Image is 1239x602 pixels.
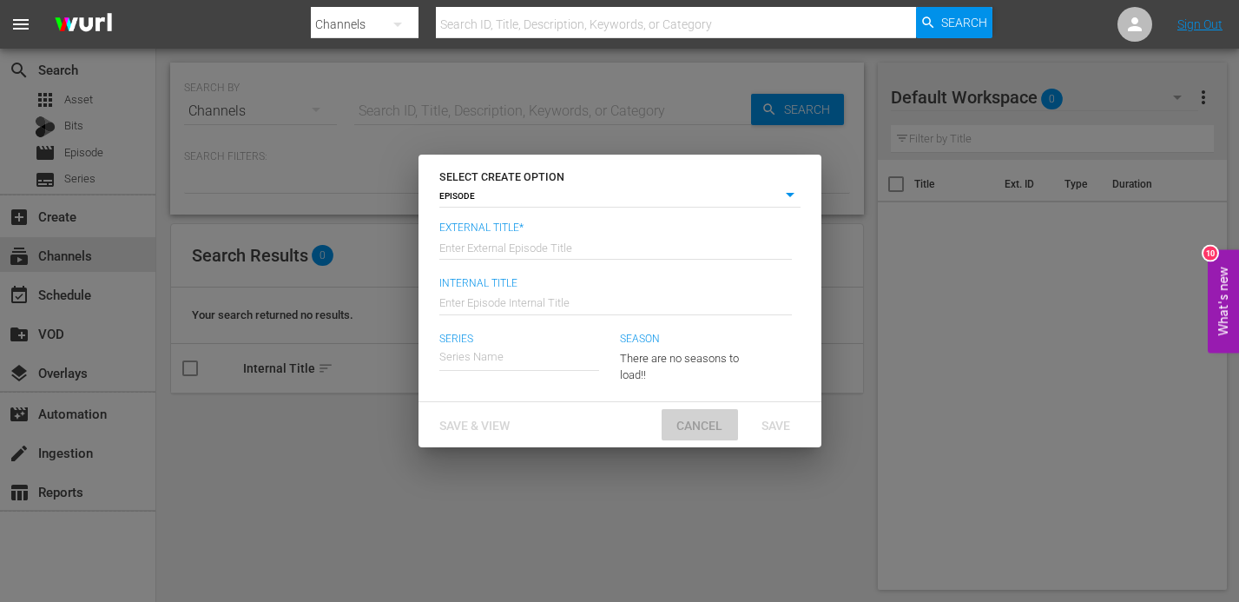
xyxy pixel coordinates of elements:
[42,4,125,45] img: ans4CAIJ8jUAAAAAAAAAAAAAAAAAAAAAAAAgQb4GAAAAAAAAAAAAAAAAAAAAAAAAJMjXAAAAAAAAAAAAAAAAAAAAAAAAgAT5G...
[1177,17,1223,31] a: Sign Out
[439,186,801,208] div: EPISODE
[1208,249,1239,353] button: Open Feedback Widget
[662,419,736,433] span: Cancel
[620,336,755,384] div: There are no seasons to load!!
[748,419,804,433] span: Save
[425,419,524,433] span: Save & View
[620,333,755,347] span: Season
[10,14,31,35] span: menu
[1203,246,1217,260] div: 10
[425,409,524,440] button: Save & View
[439,222,792,235] span: External Title*
[941,7,987,38] span: Search
[738,409,814,440] button: Save
[439,277,792,291] span: Internal Title
[439,333,599,347] span: Series
[439,169,801,186] h6: SELECT CREATE OPTION
[662,409,738,440] button: Cancel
